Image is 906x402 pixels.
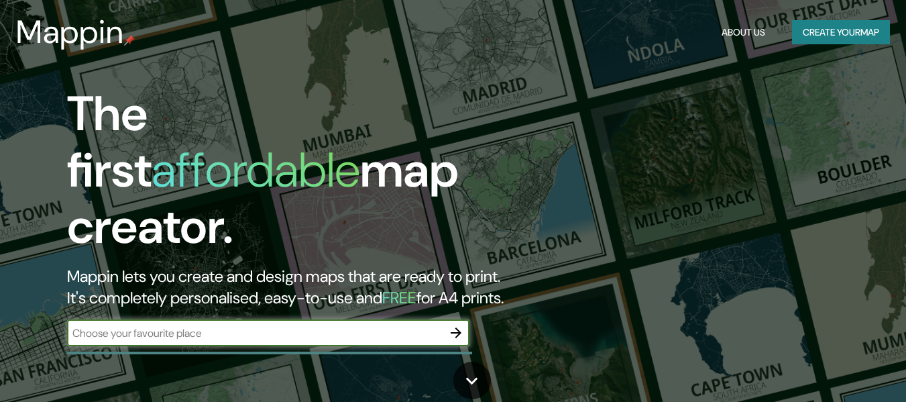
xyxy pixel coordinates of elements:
button: About Us [716,20,771,45]
input: Choose your favourite place [67,325,443,341]
button: Create yourmap [792,20,890,45]
h5: FREE [382,287,416,308]
img: mappin-pin [124,35,135,46]
h3: Mappin [16,13,124,51]
h2: Mappin lets you create and design maps that are ready to print. It's completely personalised, eas... [67,266,520,309]
h1: affordable [152,139,360,201]
h1: The first map creator. [67,86,520,266]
